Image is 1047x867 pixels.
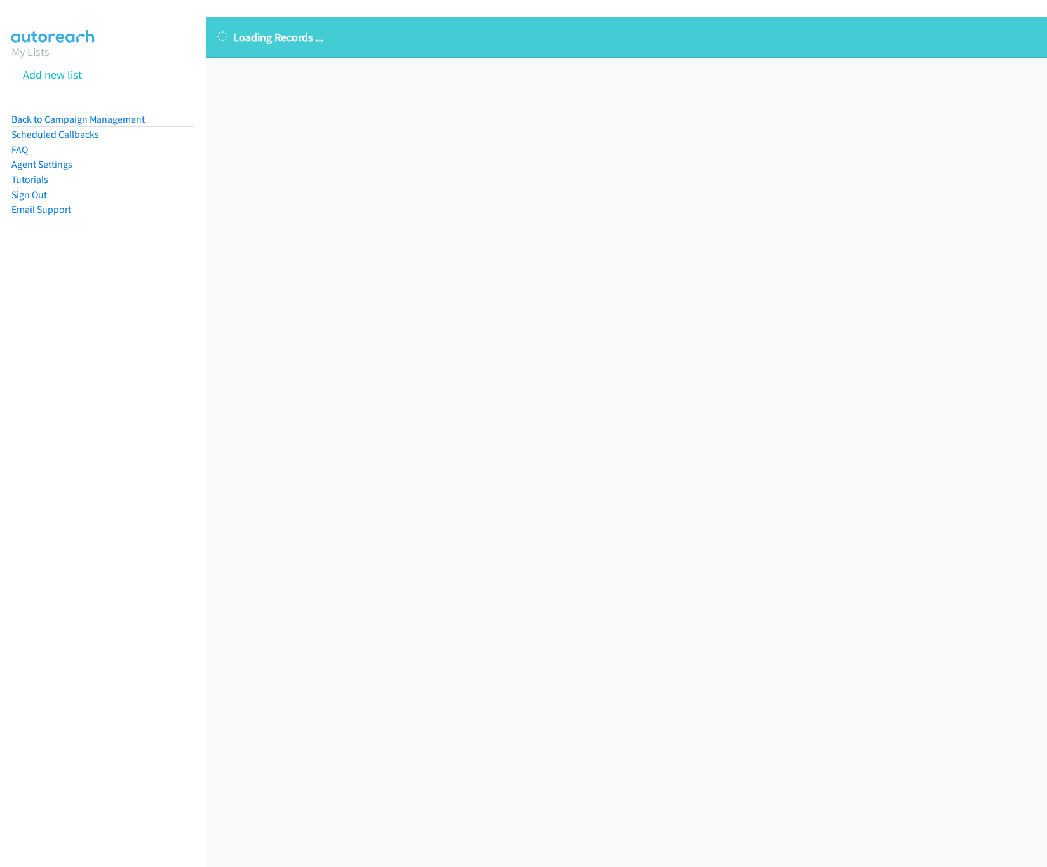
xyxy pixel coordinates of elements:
a: Sign Out [11,189,47,201]
a: Email Support [11,203,71,215]
a: FAQ [11,144,28,156]
a: Add new list [23,67,82,82]
p: Loading Records ... [217,29,1036,46]
a: Agent Settings [11,158,72,170]
a: Tutorials [11,173,48,185]
a: My Lists [11,44,50,59]
a: Back to Campaign Management [11,113,145,125]
a: Scheduled Callbacks [11,128,99,140]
